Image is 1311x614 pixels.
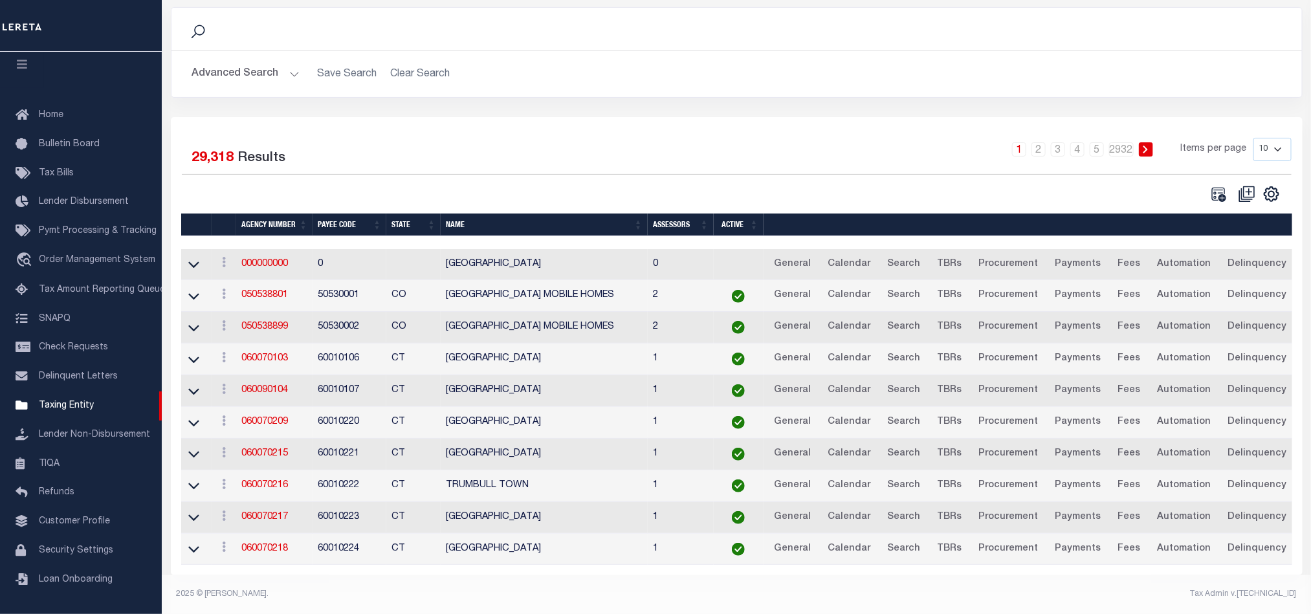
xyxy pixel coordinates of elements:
span: TIQA [39,459,60,468]
td: 60010221 [313,439,386,470]
td: CT [386,470,441,502]
a: General [769,507,817,528]
td: 50530001 [313,280,386,312]
a: Calendar [822,412,877,433]
span: Items per page [1181,142,1247,157]
a: Procurement [973,285,1044,306]
a: General [769,317,817,338]
a: Automation [1152,476,1217,496]
a: 1 [1012,142,1026,157]
span: Security Settings [39,546,113,555]
a: Search [882,254,927,275]
td: 60010224 [313,534,386,565]
a: Delinquency [1222,285,1293,306]
a: Delinquency [1222,380,1293,401]
td: 1 [648,534,714,565]
span: 29,318 [192,151,234,165]
img: check-icon-green.svg [732,384,745,397]
a: 5 [1090,142,1104,157]
a: Automation [1152,380,1217,401]
td: 1 [648,407,714,439]
th: State: activate to sort column ascending [386,214,441,236]
a: 060070218 [241,544,288,553]
a: 060070216 [241,481,288,490]
a: Search [882,507,927,528]
div: 2025 © [PERSON_NAME]. [167,588,737,600]
span: Delinquent Letters [39,372,118,381]
a: Calendar [822,349,877,369]
a: Payments [1050,349,1107,369]
a: Fees [1112,412,1147,433]
a: Fees [1112,317,1147,338]
span: Loan Onboarding [39,575,113,584]
td: 60010222 [313,470,386,502]
img: check-icon-green.svg [732,290,745,303]
span: Check Requests [39,343,108,352]
a: General [769,254,817,275]
a: Automation [1152,349,1217,369]
td: 2 [648,280,714,312]
td: 60010107 [313,375,386,407]
td: 60010223 [313,502,386,534]
i: travel_explore [16,252,36,269]
a: Delinquency [1222,444,1293,465]
td: 1 [648,502,714,534]
td: CO [386,312,441,344]
th: Payee Code: activate to sort column ascending [313,214,386,236]
a: Calendar [822,285,877,306]
a: Calendar [822,380,877,401]
td: [GEOGRAPHIC_DATA] [441,439,648,470]
td: CT [386,439,441,470]
td: [GEOGRAPHIC_DATA] [441,249,648,281]
a: General [769,285,817,306]
a: Fees [1112,476,1147,496]
a: Delinquency [1222,476,1293,496]
label: Results [238,148,286,169]
a: TBRs [932,507,968,528]
td: 1 [648,375,714,407]
a: Procurement [973,349,1044,369]
a: Delinquency [1222,317,1293,338]
td: 60010106 [313,344,386,375]
a: Procurement [973,412,1044,433]
td: [GEOGRAPHIC_DATA] [441,534,648,565]
a: Automation [1152,285,1217,306]
a: Calendar [822,317,877,338]
a: Payments [1050,539,1107,560]
a: Procurement [973,380,1044,401]
span: Refunds [39,488,74,497]
span: SNAPQ [39,314,71,323]
span: Lender Disbursement [39,197,129,206]
a: Fees [1112,507,1147,528]
a: Automation [1152,507,1217,528]
td: 2 [648,312,714,344]
a: Search [882,476,927,496]
span: Bulletin Board [39,140,100,149]
a: Automation [1152,444,1217,465]
a: Procurement [973,476,1044,496]
a: Calendar [822,476,877,496]
a: TBRs [932,444,968,465]
img: check-icon-green.svg [732,321,745,334]
img: check-icon-green.svg [732,543,745,556]
a: Procurement [973,317,1044,338]
a: 060090104 [241,386,288,395]
img: check-icon-green.svg [732,511,745,524]
a: Search [882,349,927,369]
td: 1 [648,439,714,470]
td: [GEOGRAPHIC_DATA] MOBILE HOMES [441,312,648,344]
a: TBRs [932,412,968,433]
td: CT [386,407,441,439]
td: [GEOGRAPHIC_DATA] [441,407,648,439]
th: Agency Number: activate to sort column ascending [236,214,313,236]
a: Payments [1050,476,1107,496]
img: check-icon-green.svg [732,353,745,366]
a: 000000000 [241,259,288,269]
a: General [769,349,817,369]
a: Fees [1112,285,1147,306]
a: TBRs [932,285,968,306]
a: Search [882,444,927,465]
a: Payments [1050,444,1107,465]
a: Automation [1152,539,1217,560]
td: [GEOGRAPHIC_DATA] [441,375,648,407]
